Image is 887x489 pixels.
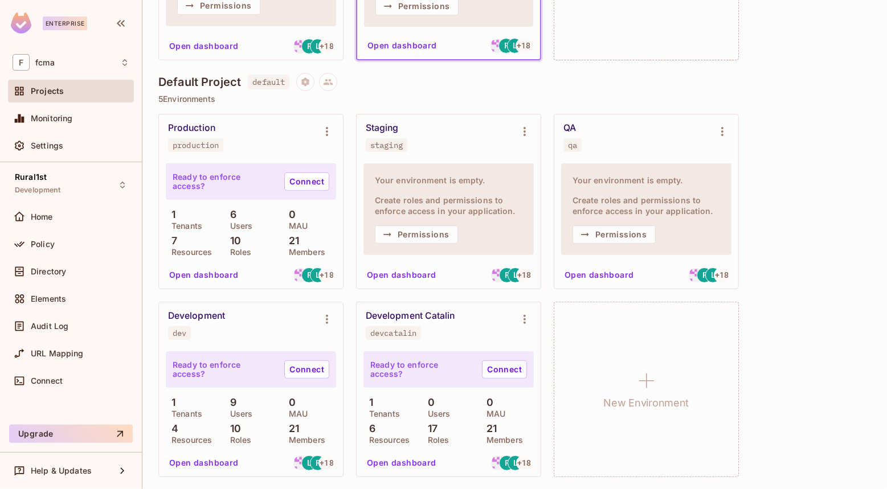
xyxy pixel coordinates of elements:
[43,17,87,30] div: Enterprise
[363,423,375,434] p: 6
[283,397,296,408] p: 0
[31,240,55,249] span: Policy
[248,75,289,89] span: default
[307,459,312,467] span: L
[224,221,253,231] p: Users
[165,37,243,55] button: Open dashboard
[224,409,253,418] p: Users
[422,423,438,434] p: 17
[422,409,451,418] p: Users
[362,454,441,472] button: Open dashboard
[158,75,241,89] h4: Default Project
[224,435,252,445] p: Roles
[166,435,212,445] p: Resources
[375,175,522,186] h4: Your environment is empty.
[504,42,509,50] span: R
[31,114,73,123] span: Monitoring
[224,209,236,220] p: 6
[283,209,296,220] p: 0
[307,42,312,50] span: R
[375,195,522,216] h4: Create roles and permissions to enforce access in your application.
[715,271,729,279] span: + 18
[491,268,505,282] img: catalin.tomescu@e-farmcredit.com
[320,271,333,279] span: + 18
[316,308,338,331] button: Environment settings
[31,87,64,96] span: Projects
[15,186,61,195] span: Development
[517,271,531,279] span: + 18
[573,195,720,216] h4: Create roles and permissions to enforce access in your application.
[517,459,531,467] span: + 18
[307,271,312,279] span: R
[15,172,47,182] span: Rural1st
[31,212,53,221] span: Home
[168,122,215,134] div: Production
[316,459,321,467] span: R
[35,58,55,67] span: Workspace: fcma
[165,454,243,472] button: Open dashboard
[173,172,275,191] p: Ready to enforce access?
[173,360,275,379] p: Ready to enforce access?
[481,423,497,434] p: 21
[224,423,241,434] p: 10
[166,235,177,246] p: 7
[173,141,219,150] div: production
[560,266,639,284] button: Open dashboard
[283,235,299,246] p: 21
[284,172,329,191] a: Connect
[224,397,236,408] p: 9
[31,141,63,150] span: Settings
[366,310,455,322] div: Development Catalin
[31,322,68,331] span: Audit Log
[702,271,708,279] span: R
[9,425,133,443] button: Upgrade
[166,409,202,418] p: Tenants
[375,225,458,244] button: Permissions
[517,42,530,50] span: + 18
[31,294,66,303] span: Elements
[166,423,178,434] p: 4
[320,42,333,50] span: + 18
[11,13,31,34] img: SReyMgAAAABJRU5ErkJggg==
[505,271,510,279] span: R
[166,221,202,231] p: Tenants
[363,435,410,445] p: Resources
[31,376,63,385] span: Connect
[316,120,338,143] button: Environment settings
[284,360,329,379] a: Connect
[573,225,656,244] button: Permissions
[283,248,325,257] p: Members
[482,360,527,379] a: Connect
[513,459,518,467] span: L
[166,209,175,220] p: 1
[491,456,505,470] img: catalin.tomescu@e-farmcredit.com
[173,328,186,338] div: dev
[481,397,493,408] p: 0
[316,42,320,50] span: L
[604,395,689,412] h1: New Environment
[283,409,308,418] p: MAU
[293,456,308,470] img: catalin.tomescu@e-farmcredit.com
[568,141,577,150] div: qa
[513,271,518,279] span: L
[366,122,399,134] div: Staging
[31,267,66,276] span: Directory
[422,435,449,445] p: Roles
[370,141,403,150] div: staging
[370,360,473,379] p: Ready to enforce access?
[316,271,320,279] span: L
[283,221,308,231] p: MAU
[31,349,84,358] span: URL Mapping
[481,435,523,445] p: Members
[166,397,175,408] p: 1
[158,94,871,104] p: 5 Environments
[296,79,314,89] span: Project settings
[224,248,252,257] p: Roles
[168,310,225,322] div: Development
[363,409,400,418] p: Tenants
[563,122,576,134] div: QA
[573,175,720,186] h4: Your environment is empty.
[513,308,536,331] button: Environment settings
[363,36,442,55] button: Open dashboard
[490,39,505,53] img: catalin.tomescu@e-farmcredit.com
